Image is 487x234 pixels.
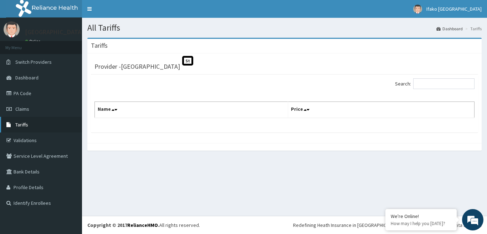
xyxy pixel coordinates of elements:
h3: Tariffs [91,42,108,49]
th: Price [288,102,475,118]
p: How may I help you today? [391,220,451,227]
a: Online [25,39,42,44]
span: St [182,56,193,66]
a: Dashboard [436,26,463,32]
span: Tariffs [15,121,28,128]
li: Tariffs [463,26,482,32]
img: User Image [413,5,422,14]
span: Switch Providers [15,59,52,65]
a: RelianceHMO [127,222,158,228]
label: Search: [395,78,475,89]
span: Ifako [GEOGRAPHIC_DATA] [426,6,482,12]
div: Redefining Heath Insurance in [GEOGRAPHIC_DATA] using Telemedicine and Data Science! [293,222,482,229]
h3: Provider - [GEOGRAPHIC_DATA] [94,63,180,70]
input: Search: [413,78,475,89]
span: Claims [15,106,29,112]
h1: All Tariffs [87,23,482,32]
span: Dashboard [15,74,39,81]
strong: Copyright © 2017 . [87,222,159,228]
th: Name [95,102,288,118]
div: We're Online! [391,213,451,219]
img: User Image [4,21,20,37]
footer: All rights reserved. [82,216,487,234]
p: [GEOGRAPHIC_DATA] [25,29,84,35]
